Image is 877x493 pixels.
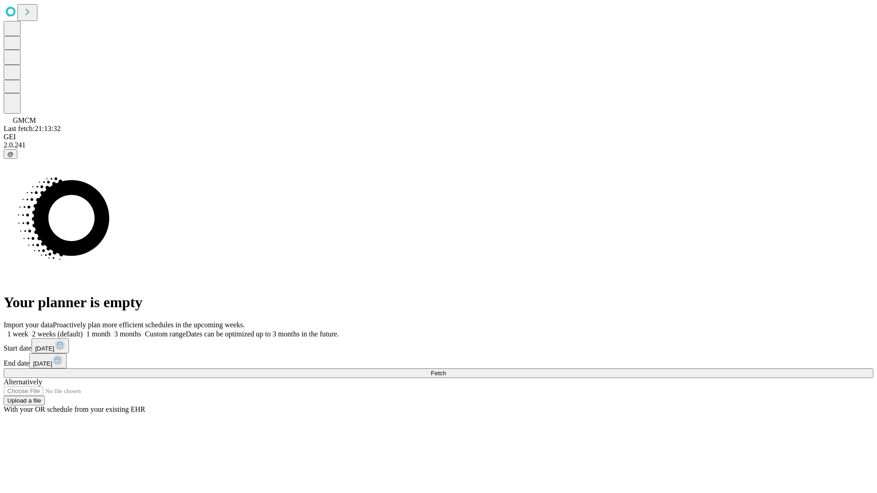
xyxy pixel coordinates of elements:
[4,353,873,368] div: End date
[4,125,61,132] span: Last fetch: 21:13:32
[4,368,873,378] button: Fetch
[13,116,36,124] span: GMCM
[53,321,245,329] span: Proactively plan more efficient schedules in the upcoming weeks.
[7,330,28,338] span: 1 week
[33,360,52,367] span: [DATE]
[4,141,873,149] div: 2.0.241
[32,338,69,353] button: [DATE]
[4,294,873,311] h1: Your planner is empty
[4,396,45,405] button: Upload a file
[4,149,17,159] button: @
[4,405,145,413] span: With your OR schedule from your existing EHR
[145,330,185,338] span: Custom range
[431,370,446,377] span: Fetch
[35,345,54,352] span: [DATE]
[86,330,111,338] span: 1 month
[29,353,67,368] button: [DATE]
[4,338,873,353] div: Start date
[32,330,83,338] span: 2 weeks (default)
[114,330,141,338] span: 3 months
[186,330,339,338] span: Dates can be optimized up to 3 months in the future.
[4,133,873,141] div: GEI
[7,151,14,157] span: @
[4,321,53,329] span: Import your data
[4,378,42,386] span: Alternatively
